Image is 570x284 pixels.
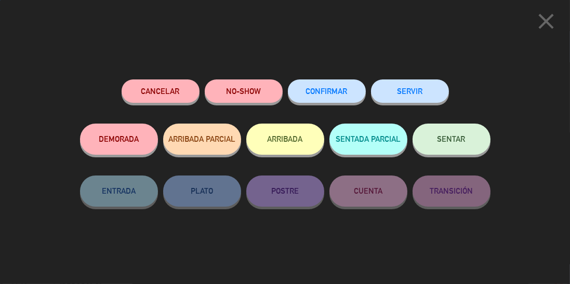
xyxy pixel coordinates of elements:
[163,175,241,207] button: PLATO
[80,175,158,207] button: ENTRADA
[163,124,241,155] button: ARRIBADA PARCIAL
[530,8,562,38] button: close
[533,8,559,34] i: close
[371,79,449,103] button: SERVIR
[438,134,466,143] span: SENTAR
[246,175,324,207] button: POSTRE
[122,79,200,103] button: Cancelar
[413,124,491,155] button: SENTAR
[246,124,324,155] button: ARRIBADA
[168,134,235,143] span: ARRIBADA PARCIAL
[288,79,366,103] button: CONFIRMAR
[329,175,407,207] button: CUENTA
[205,79,283,103] button: NO-SHOW
[329,124,407,155] button: SENTADA PARCIAL
[306,87,348,96] span: CONFIRMAR
[80,124,158,155] button: DEMORADA
[413,175,491,207] button: TRANSICIÓN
